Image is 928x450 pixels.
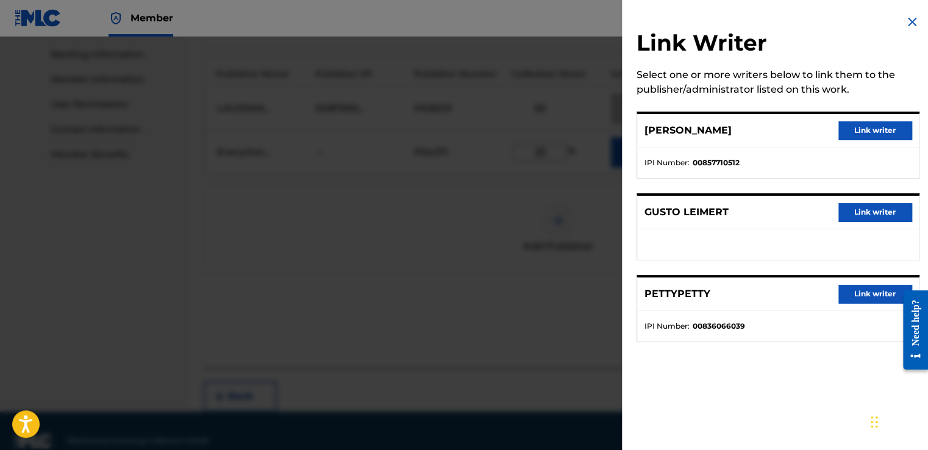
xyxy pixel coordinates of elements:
[644,321,690,332] span: IPI Number :
[871,404,878,440] div: Drag
[637,29,919,60] h2: Link Writer
[644,287,710,301] p: PETTYPETTY
[644,157,690,168] span: IPI Number :
[838,121,912,140] button: Link writer
[109,11,123,26] img: Top Rightsholder
[637,68,919,97] div: Select one or more writers below to link them to the publisher/administrator listed on this work.
[838,285,912,303] button: Link writer
[894,281,928,379] iframe: Resource Center
[644,205,729,220] p: GUSTO LEIMERT
[838,203,912,221] button: Link writer
[15,9,62,27] img: MLC Logo
[693,157,740,168] strong: 00857710512
[693,321,745,332] strong: 00836066039
[130,11,173,25] span: Member
[644,123,732,138] p: [PERSON_NAME]
[867,391,928,450] iframe: Chat Widget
